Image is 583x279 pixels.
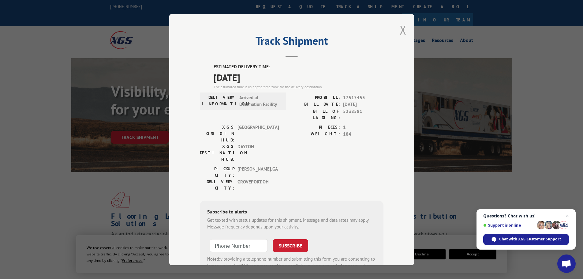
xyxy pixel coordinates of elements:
div: Subscribe to alerts [207,208,376,217]
label: PROBILL: [292,94,340,101]
div: Open chat [557,254,576,273]
div: Get texted with status updates for this shipment. Message and data rates may apply. Message frequ... [207,217,376,230]
h2: Track Shipment [200,36,383,48]
label: BILL DATE: [292,101,340,108]
span: DAYTON [237,143,279,162]
span: 1 [343,124,383,131]
span: Support is online [483,223,535,228]
span: Chat with XGS Customer Support [499,236,561,242]
label: PICKUP CITY: [200,165,234,178]
div: The estimated time is using the time zone for the delivery destination. [214,84,383,89]
span: Close chat [564,212,571,220]
label: WEIGHT: [292,131,340,138]
span: [GEOGRAPHIC_DATA] [237,124,279,143]
span: 5238581 [343,108,383,121]
span: 184 [343,131,383,138]
label: XGS DESTINATION HUB: [200,143,234,162]
span: 17517455 [343,94,383,101]
label: DELIVERY CITY: [200,178,234,191]
input: Phone Number [210,239,268,252]
button: SUBSCRIBE [273,239,308,252]
span: [DATE] [343,101,383,108]
span: Arrived at Destination Facility [239,94,281,108]
label: XGS ORIGIN HUB: [200,124,234,143]
label: DELIVERY INFORMATION: [202,94,236,108]
span: Questions? Chat with us! [483,213,569,218]
button: Close modal [400,22,406,38]
span: GROVEPORT , OH [237,178,279,191]
label: ESTIMATED DELIVERY TIME: [214,63,383,70]
label: PIECES: [292,124,340,131]
strong: Note: [207,256,218,262]
span: [DATE] [214,70,383,84]
div: by providing a telephone number and submitting this form you are consenting to be contacted by SM... [207,255,376,276]
span: [PERSON_NAME] , GA [237,165,279,178]
div: Chat with XGS Customer Support [483,234,569,245]
label: BILL OF LADING: [292,108,340,121]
